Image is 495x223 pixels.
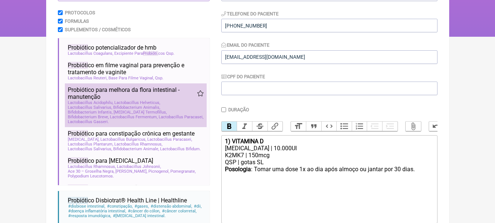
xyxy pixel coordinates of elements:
span: co Disbiotrat® Health Line | Healthline [68,197,187,204]
button: Quote [306,122,321,131]
button: Increase Level [382,122,398,131]
span: Bifidobacterium Infantis [68,110,112,115]
span: Lactobacillus Helveticus [114,100,160,105]
span: doença inflamatória intestinal [68,209,126,213]
span: Lactobacillus Bifidum [160,147,201,151]
label: Suplementos / Cosméticos [65,27,131,32]
label: CPF do Paciente [221,74,265,79]
span: Probióti [68,130,88,137]
div: K2MK7 | 150mcg [225,152,433,159]
span: câncer do cólon [128,209,160,213]
span: Probióti [143,51,158,56]
span: Probióti [68,197,88,204]
span: Polypodium Leucotomos [68,174,114,179]
button: Bullets [336,122,352,131]
span: [MEDICAL_DATA] Termofillus [114,110,167,115]
label: Formulas [65,18,89,24]
span: Lactobacillus Bulgaricus [100,137,146,142]
span: co em filme vaginal para prevenção e tratamento de vaginite [68,62,204,76]
button: Attach Files [406,122,421,131]
span: Lactobacillus Gasseri [68,119,109,124]
span: co para [MEDICAL_DATA] [68,157,153,164]
span: Picnogenol [148,169,169,174]
button: Code [321,122,337,131]
button: Heading [291,122,306,131]
button: Undo [429,122,444,131]
span: gases [134,204,149,209]
span: distensão abdominal [150,204,192,209]
span: Lactobacillus Salivarius [68,147,112,151]
span: Lactobacillus Rhamnosus [114,142,162,147]
span: Probióti [68,86,88,93]
span: co para constipação crônica [68,184,161,191]
span: Base Para Filme Vaginal, Qsp [108,76,163,80]
span: Lactobacillus Fermentum [110,115,158,119]
label: Email do Paciente [221,42,270,48]
span: câncer colorretal [162,209,197,213]
button: Numbers [352,122,367,131]
span: co para melhora da flora intestinal - manutenção [68,86,197,100]
span: Lactobacillus Paracasei [159,115,203,119]
label: Duração [228,107,249,112]
span: Lactobacillus Reuteri [68,76,107,80]
span: Lactobacillus Plantarum [68,142,113,147]
span: Excipiente Para cos Qsp [114,51,174,56]
span: Lactobacillus Salivarius [68,105,112,110]
span: Probióti [68,44,88,51]
span: constipação [107,204,133,209]
span: co potencializador de hmb [68,44,156,51]
span: Lactobacillus Coagulans [68,51,113,56]
strong: Posologia [225,166,251,173]
button: Link [267,122,283,131]
span: Bifidobacterium Animalis [113,105,160,110]
span: [MEDICAL_DATA] [68,137,99,142]
span: Lactobacillus Rhamnosus [68,164,116,169]
span: Probióti [68,184,88,191]
span: dii [193,204,202,209]
span: disbiose intestinal [68,204,106,209]
button: Bold [222,122,237,131]
span: [PERSON_NAME] [115,169,147,174]
button: Decrease Level [367,122,382,131]
span: Lactobacillus Paracasei [147,137,192,142]
button: Italic [237,122,252,131]
span: resposta imunológica [68,213,111,218]
label: Protocolos [65,10,95,15]
strong: 1) VITAMINA D [225,138,264,145]
div: : Tomar uma dose 1x ao dia após almoço ou jantar por 30 dias. ㅤ [225,166,433,180]
span: [MEDICAL_DATA] intestinal [112,213,166,218]
span: Ace 30 – Groselha Negra [68,169,114,174]
span: Bifidobacterium Breve [68,115,109,119]
span: Lactobacillus Johnsonii [117,164,161,169]
span: Pomegranate [170,169,196,174]
span: Bifidobacterium Animale [113,147,159,151]
button: Strikethrough [252,122,267,131]
div: QSP | gotas SL [225,159,433,166]
span: co para constipação crônica em gestante [68,130,195,137]
label: Telefone do Paciente [221,11,279,17]
div: [MEDICAL_DATA] | 10.000UI [225,145,433,152]
span: Lactobacillus Acidophilu [68,100,113,105]
span: Probióti [68,62,88,69]
span: Probióti [68,157,88,164]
